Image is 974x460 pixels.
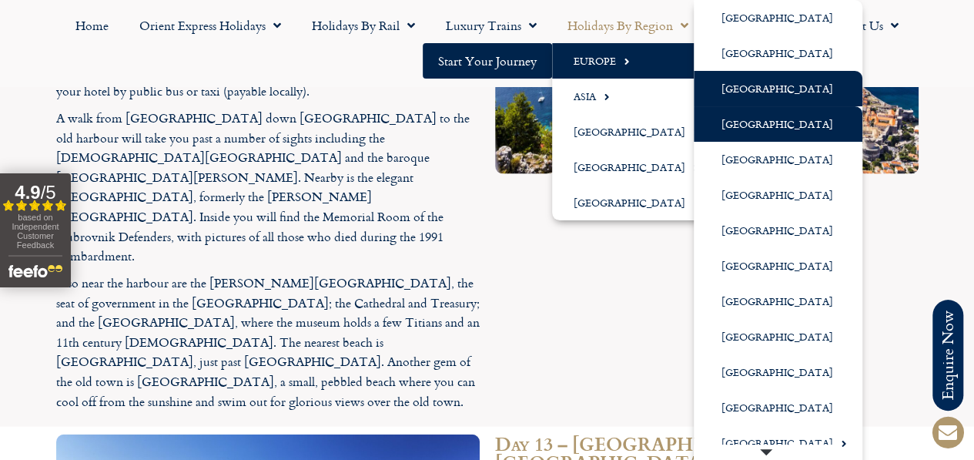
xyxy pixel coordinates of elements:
a: [GEOGRAPHIC_DATA] [694,213,862,248]
a: Holidays by Rail [296,8,430,43]
p: A walk from [GEOGRAPHIC_DATA] down [GEOGRAPHIC_DATA] to the old harbour will take you past a numb... [56,109,480,267]
a: Orient Express Holidays [124,8,296,43]
a: [GEOGRAPHIC_DATA] [694,284,862,319]
p: Also near the harbour are the [PERSON_NAME][GEOGRAPHIC_DATA], the seat of government in the [GEOG... [56,274,480,411]
a: [GEOGRAPHIC_DATA] [552,149,715,185]
a: [GEOGRAPHIC_DATA] [694,71,862,106]
a: [GEOGRAPHIC_DATA] [694,177,862,213]
a: Europe [552,43,715,79]
nav: Menu [8,8,966,79]
a: [GEOGRAPHIC_DATA] [694,319,862,354]
a: [GEOGRAPHIC_DATA] [694,390,862,425]
a: [GEOGRAPHIC_DATA] [552,114,715,149]
a: [GEOGRAPHIC_DATA] [694,106,862,142]
a: [GEOGRAPHIC_DATA] [694,142,862,177]
a: Home [60,8,124,43]
a: [GEOGRAPHIC_DATA] [552,185,715,220]
a: [GEOGRAPHIC_DATA] [694,35,862,71]
a: Asia [552,79,715,114]
a: [GEOGRAPHIC_DATA] [694,248,862,284]
a: [GEOGRAPHIC_DATA] [694,354,862,390]
a: Start your Journey [423,43,552,79]
a: About Us [818,8,914,43]
a: Luxury Trains [430,8,552,43]
a: Holidays by Region [552,8,704,43]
